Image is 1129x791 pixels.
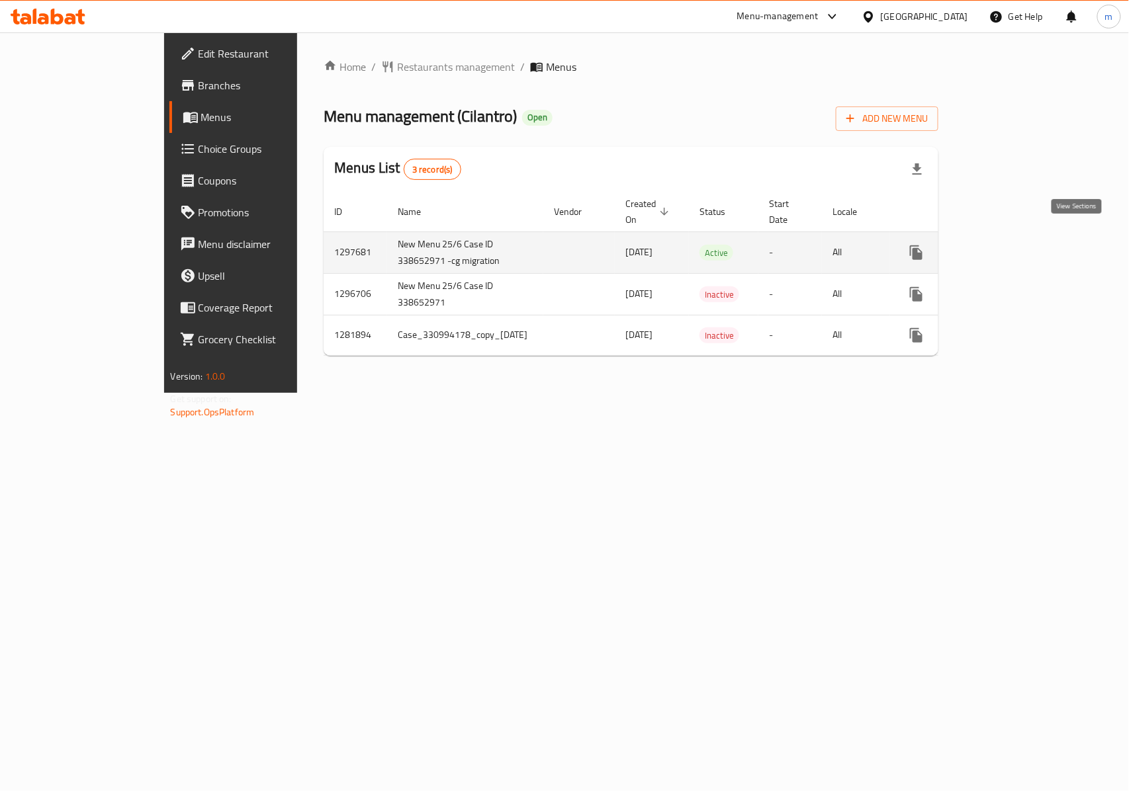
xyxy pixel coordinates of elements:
[199,300,342,315] span: Coverage Report
[324,192,1038,356] table: enhanced table
[836,106,938,131] button: Add New Menu
[846,110,928,127] span: Add New Menu
[199,77,342,93] span: Branches
[199,268,342,284] span: Upsell
[169,323,353,355] a: Grocery Checklist
[822,315,890,355] td: All
[169,133,353,165] a: Choice Groups
[625,326,653,343] span: [DATE]
[387,273,543,315] td: New Menu 25/6 Case ID 338652971
[169,196,353,228] a: Promotions
[324,273,387,315] td: 1296706
[625,196,673,228] span: Created On
[822,231,890,273] td: All
[833,204,874,220] span: Locale
[169,38,353,69] a: Edit Restaurant
[901,319,932,351] button: more
[546,59,576,75] span: Menus
[334,158,461,180] h2: Menus List
[169,165,353,196] a: Coupons
[758,231,822,273] td: -
[381,59,515,75] a: Restaurants management
[522,112,553,123] span: Open
[932,319,964,351] button: Change Status
[1105,9,1113,24] span: m
[169,260,353,292] a: Upsell
[404,159,461,180] div: Total records count
[371,59,376,75] li: /
[324,59,938,75] nav: breadcrumb
[901,153,933,185] div: Export file
[932,237,964,269] button: Change Status
[901,237,932,269] button: more
[169,228,353,260] a: Menu disclaimer
[171,368,203,385] span: Version:
[901,278,932,310] button: more
[199,141,342,157] span: Choice Groups
[737,9,819,24] div: Menu-management
[700,328,739,343] span: Inactive
[404,163,461,176] span: 3 record(s)
[199,331,342,347] span: Grocery Checklist
[199,173,342,188] span: Coupons
[554,204,599,220] span: Vendor
[205,368,226,385] span: 1.0.0
[881,9,968,24] div: [GEOGRAPHIC_DATA]
[324,101,517,131] span: Menu management ( Cilantro )
[324,231,387,273] td: 1297681
[700,287,739,302] span: Inactive
[700,245,733,261] span: Active
[700,204,743,220] span: Status
[199,204,342,220] span: Promotions
[758,273,822,315] td: -
[625,285,653,302] span: [DATE]
[769,196,806,228] span: Start Date
[324,315,387,355] td: 1281894
[169,69,353,101] a: Branches
[398,204,438,220] span: Name
[520,59,525,75] li: /
[199,236,342,252] span: Menu disclaimer
[201,109,342,125] span: Menus
[199,46,342,62] span: Edit Restaurant
[334,204,359,220] span: ID
[387,231,543,273] td: New Menu 25/6 Case ID 338652971 -cg migration
[890,192,1038,232] th: Actions
[171,390,232,407] span: Get support on:
[171,403,255,421] a: Support.OpsPlatform
[387,315,543,355] td: Case_330994178_copy_[DATE]
[822,273,890,315] td: All
[169,292,353,323] a: Coverage Report
[522,110,553,126] div: Open
[397,59,515,75] span: Restaurants management
[758,315,822,355] td: -
[625,243,653,261] span: [DATE]
[169,101,353,133] a: Menus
